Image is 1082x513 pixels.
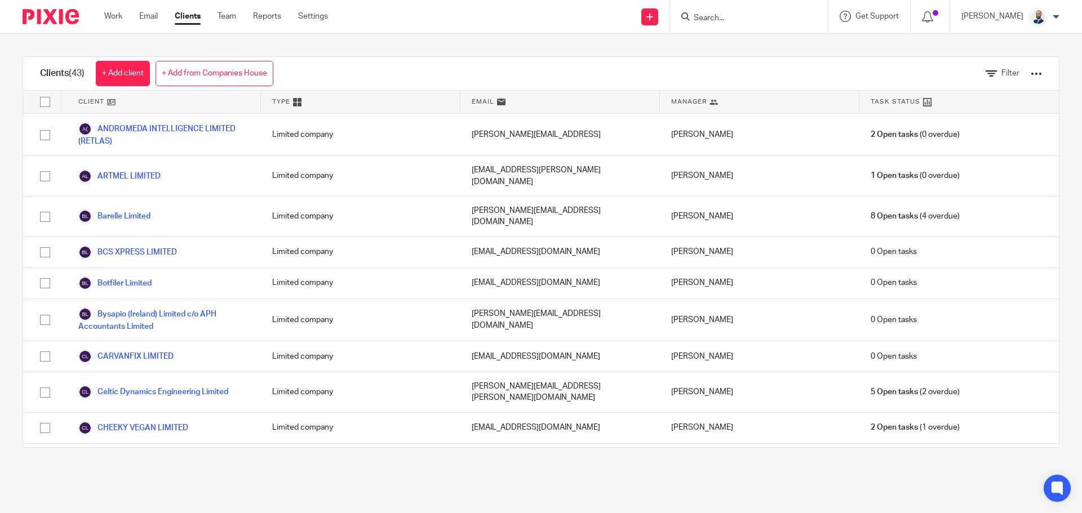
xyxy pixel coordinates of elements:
img: svg%3E [78,246,92,259]
a: Celtic Dynamics Engineering Limited [78,385,228,399]
div: [PERSON_NAME] [660,341,859,372]
a: Settings [298,11,328,22]
span: (2 overdue) [871,386,960,398]
div: Limited company [261,268,460,298]
div: [PERSON_NAME][EMAIL_ADDRESS][DOMAIN_NAME] [460,197,660,237]
div: [PERSON_NAME] [660,114,859,155]
span: (0 overdue) [871,129,960,140]
div: [EMAIL_ADDRESS][DOMAIN_NAME] [460,268,660,298]
a: Email [139,11,158,22]
div: [EMAIL_ADDRESS][DOMAIN_NAME] [460,237,660,267]
h1: Clients [40,68,85,79]
a: Work [104,11,122,22]
span: 2 Open tasks [871,422,918,433]
div: Limited company [261,156,460,196]
div: [PERSON_NAME][EMAIL_ADDRESS][PERSON_NAME][DOMAIN_NAME] [460,444,660,484]
div: [EMAIL_ADDRESS][DOMAIN_NAME] [460,341,660,372]
a: Bysapio (Ireland) Limited c/o APH Accountants Limited [78,307,250,332]
a: CHEEKY VEGAN LIMITED [78,421,188,435]
a: Barelle Limited [78,209,150,223]
div: [PERSON_NAME] [660,268,859,298]
div: [PERSON_NAME] [660,237,859,267]
div: Limited company [261,197,460,237]
span: (43) [69,69,85,78]
p: [PERSON_NAME] [961,11,1023,22]
img: svg%3E [78,122,92,136]
img: svg%3E [78,385,92,399]
img: Pixie [23,9,79,24]
a: Team [218,11,236,22]
span: Manager [671,97,707,106]
input: Search [693,14,794,24]
div: Limited company [261,341,460,372]
div: [PERSON_NAME] [660,372,859,412]
span: (1 overdue) [871,422,960,433]
span: 0 Open tasks [871,246,917,257]
span: (4 overdue) [871,211,960,222]
div: [PERSON_NAME] [660,156,859,196]
span: Get Support [855,12,899,20]
div: [EMAIL_ADDRESS][PERSON_NAME][DOMAIN_NAME] [460,156,660,196]
span: 0 Open tasks [871,277,917,288]
div: Limited company [261,299,460,341]
div: [PERSON_NAME][EMAIL_ADDRESS][PERSON_NAME][DOMAIN_NAME] [460,372,660,412]
div: Limited company [261,372,460,412]
span: Email [472,97,494,106]
div: [PERSON_NAME] [660,197,859,237]
span: Client [78,97,104,106]
div: [EMAIL_ADDRESS][DOMAIN_NAME] [460,413,660,443]
img: svg%3E [78,350,92,363]
span: 0 Open tasks [871,314,917,325]
a: + Add from Companies House [156,61,273,86]
div: [PERSON_NAME] [660,299,859,341]
span: 5 Open tasks [871,386,918,398]
div: Limited company [261,237,460,267]
div: Sole Trader / Self-Assessed [261,444,460,484]
img: svg%3E [78,276,92,290]
img: Mark%20LI%20profiler.png [1029,8,1047,26]
a: ARTMEL LIMITED [78,169,161,183]
img: svg%3E [78,169,92,183]
div: [PERSON_NAME][EMAIL_ADDRESS][DOMAIN_NAME] [460,299,660,341]
span: 0 Open tasks [871,351,917,362]
a: CARVANFIX LIMITED [78,350,174,363]
img: svg%3E [78,421,92,435]
a: BCS XPRESS LIMITED [78,246,177,259]
span: 1 Open tasks [871,170,918,181]
a: Botfiler Limited [78,276,152,290]
span: 2 Open tasks [871,129,918,140]
span: Filter [1001,69,1019,77]
span: Type [272,97,290,106]
a: + Add client [96,61,150,86]
div: [PERSON_NAME] [660,413,859,443]
a: Reports [253,11,281,22]
span: (0 overdue) [871,170,960,181]
div: Limited company [261,114,460,155]
div: Limited company [261,413,460,443]
span: 8 Open tasks [871,211,918,222]
input: Select all [34,91,56,113]
span: Task Status [871,97,920,106]
a: ANDROMEDA INTELLIGENCE LIMITED (RETLAS) [78,122,250,147]
img: svg%3E [78,307,92,321]
img: svg%3E [78,209,92,223]
a: Clients [175,11,201,22]
div: [PERSON_NAME] [660,444,859,484]
div: [PERSON_NAME][EMAIL_ADDRESS] [460,114,660,155]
